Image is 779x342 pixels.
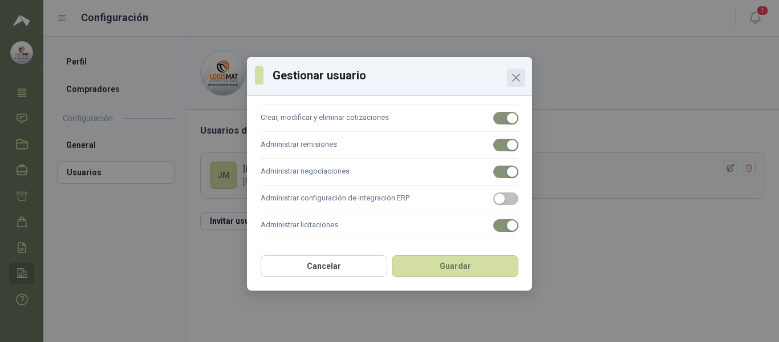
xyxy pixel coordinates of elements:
label: Administrar negociaciones [261,159,518,186]
h3: Gestionar usuario [273,67,524,84]
label: Administrar licitaciones [261,212,518,239]
label: Crear, modificar y eliminar cotizaciones [261,105,518,132]
button: Administrar configuración de integración ERP [493,192,518,205]
button: Crear, modificar y eliminar cotizaciones [493,112,518,124]
button: Administrar negociaciones [493,166,518,178]
button: Administrar licitaciones [493,219,518,232]
button: Administrar remisiones [493,139,518,151]
label: Administrar configuración de integración ERP [261,186,518,212]
label: Administrar remisiones [261,132,518,159]
button: Cancelar [261,255,387,277]
button: Guardar [392,255,518,277]
button: Close [507,69,525,87]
